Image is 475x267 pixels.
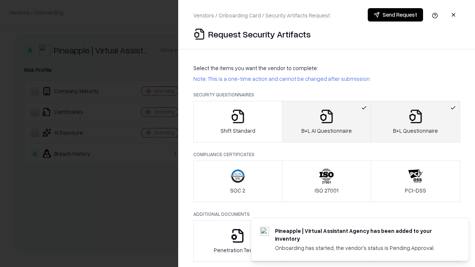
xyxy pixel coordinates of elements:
p: Shift Standard [220,127,255,135]
p: B+L Questionnaire [393,127,438,135]
button: B+L AI Questionnaire [282,101,371,142]
img: trypineapple.com [260,227,269,236]
div: Pineapple | Virtual Assistant Agency has been added to your inventory [275,227,451,243]
p: Select the items you want the vendor to complete: [193,64,460,72]
button: PCI-DSS [371,161,460,202]
p: SOC 2 [230,187,245,194]
p: Request Security Artifacts [208,28,311,40]
button: Shift Standard [193,101,282,142]
p: Additional Documents [193,211,460,217]
button: B+L Questionnaire [371,101,460,142]
p: Note: This is a one-time action and cannot be changed after submission. [193,75,460,83]
button: Penetration Testing [193,220,282,262]
p: PCI-DSS [405,187,426,194]
button: ISO 27001 [282,161,371,202]
p: Compliance Certificates [193,151,460,158]
p: Vendors / Onboarding Card / Security Artifacts Request [193,11,330,19]
div: Onboarding has started, the vendor's status is Pending Approval. [275,244,451,252]
p: B+L AI Questionnaire [301,127,352,135]
p: Penetration Testing [214,246,262,254]
p: Security Questionnaires [193,92,460,98]
button: Send Request [368,8,423,22]
p: ISO 27001 [315,187,338,194]
button: SOC 2 [193,161,282,202]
